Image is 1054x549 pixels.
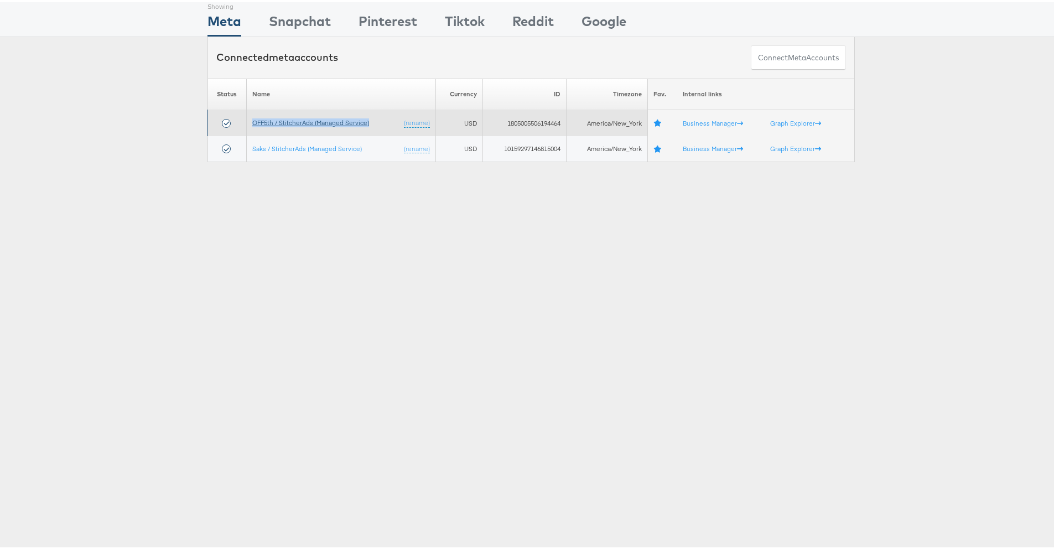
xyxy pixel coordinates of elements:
[404,116,430,126] a: (rename)
[770,142,821,151] a: Graph Explorer
[435,134,483,160] td: USD
[683,117,743,125] a: Business Manager
[483,108,567,134] td: 1805005506194464
[252,142,362,151] a: Saks / StitcherAds (Managed Service)
[216,48,338,63] div: Connected accounts
[567,76,648,108] th: Timezone
[435,76,483,108] th: Currency
[512,9,554,34] div: Reddit
[445,9,485,34] div: Tiktok
[683,142,743,151] a: Business Manager
[567,134,648,160] td: America/New_York
[435,108,483,134] td: USD
[404,142,430,152] a: (rename)
[751,43,846,68] button: ConnectmetaAccounts
[207,9,241,34] div: Meta
[208,76,247,108] th: Status
[359,9,417,34] div: Pinterest
[483,134,567,160] td: 10159297146815004
[567,108,648,134] td: America/New_York
[246,76,435,108] th: Name
[483,76,567,108] th: ID
[581,9,626,34] div: Google
[252,116,369,125] a: OFF5th / StitcherAds (Managed Service)
[770,117,821,125] a: Graph Explorer
[269,49,294,61] span: meta
[788,50,806,61] span: meta
[269,9,331,34] div: Snapchat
